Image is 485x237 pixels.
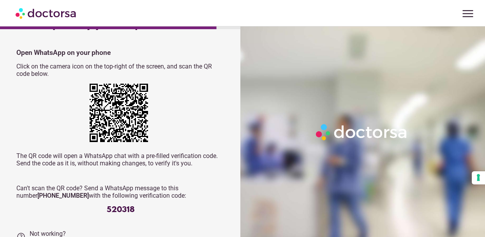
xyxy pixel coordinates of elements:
p: Click on the camera icon on the top-right of the screen, and scan the QR code below. [16,63,226,77]
img: Logo-Doctorsa-trans-White-partial-flat.png [313,121,410,143]
strong: [PHONE_NUMBER] [37,192,89,199]
strong: Open WhatsApp on your phone [16,49,111,56]
p: Can't scan the QR code? Send a WhatsApp message to this number with the following verification code: [16,184,226,199]
span: menu [460,6,475,21]
img: 78wYpcAAAAGSURBVAMAzPc0QhmKjM4AAAAASUVORK5CYII= [90,84,148,142]
div: https://wa.me/+12673231263?text=My+request+verification+code+is+520318 [90,84,152,146]
img: Doctorsa.com [16,4,77,22]
p: The QR code will open a WhatsApp chat with a pre-filled verification code. Send the code as it is... [16,152,226,167]
button: Your consent preferences for tracking technologies [472,171,485,184]
div: 520318 [16,205,226,214]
